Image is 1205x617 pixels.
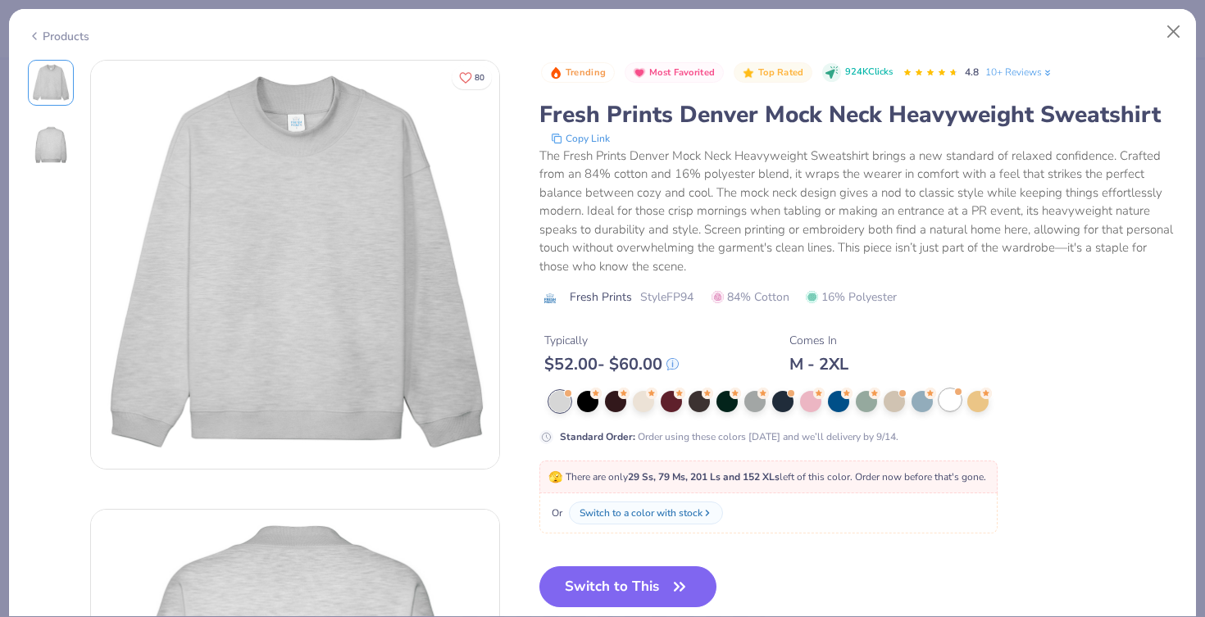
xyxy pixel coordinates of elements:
button: Switch to a color with stock [569,501,723,524]
button: Close [1158,16,1189,48]
button: Like [452,66,492,89]
span: 924K Clicks [845,66,893,79]
span: 16% Polyester [806,288,897,306]
a: 10+ Reviews [985,65,1053,79]
div: $ 52.00 - $ 60.00 [544,354,679,374]
div: 4.8 Stars [903,60,958,86]
img: Most Favorited sort [633,66,646,79]
div: Fresh Prints Denver Mock Neck Heavyweight Sweatshirt [539,99,1178,130]
span: 4.8 [965,66,979,79]
span: There are only left of this color. Order now before that's gone. [548,470,986,483]
img: Back [31,125,70,165]
div: The Fresh Prints Denver Mock Neck Heavyweight Sweatshirt brings a new standard of relaxed confide... [539,147,1178,276]
span: 80 [475,74,484,82]
img: Front [31,63,70,102]
div: Comes In [789,332,848,349]
div: Switch to a color with stock [580,506,703,520]
strong: Standard Order : [560,430,635,443]
button: Switch to This [539,566,717,607]
span: Style FP94 [640,288,693,306]
div: Products [28,28,89,45]
div: Typically [544,332,679,349]
img: Front [91,61,499,469]
img: Top Rated sort [742,66,755,79]
button: Badge Button [734,62,812,84]
span: Or [548,506,562,520]
span: Trending [566,68,606,77]
span: 🫣 [548,470,562,485]
span: Fresh Prints [570,288,632,306]
img: brand logo [539,292,562,305]
button: Badge Button [541,62,615,84]
button: copy to clipboard [546,130,615,147]
div: Order using these colors [DATE] and we’ll delivery by 9/14. [560,429,898,444]
div: M - 2XL [789,354,848,374]
span: Most Favorited [649,68,715,77]
span: Top Rated [758,68,804,77]
strong: 29 Ss, 79 Ms, 201 Ls and 152 XLs [628,470,780,483]
img: Trending sort [549,66,562,79]
button: Badge Button [625,62,724,84]
span: 84% Cotton [712,288,789,306]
